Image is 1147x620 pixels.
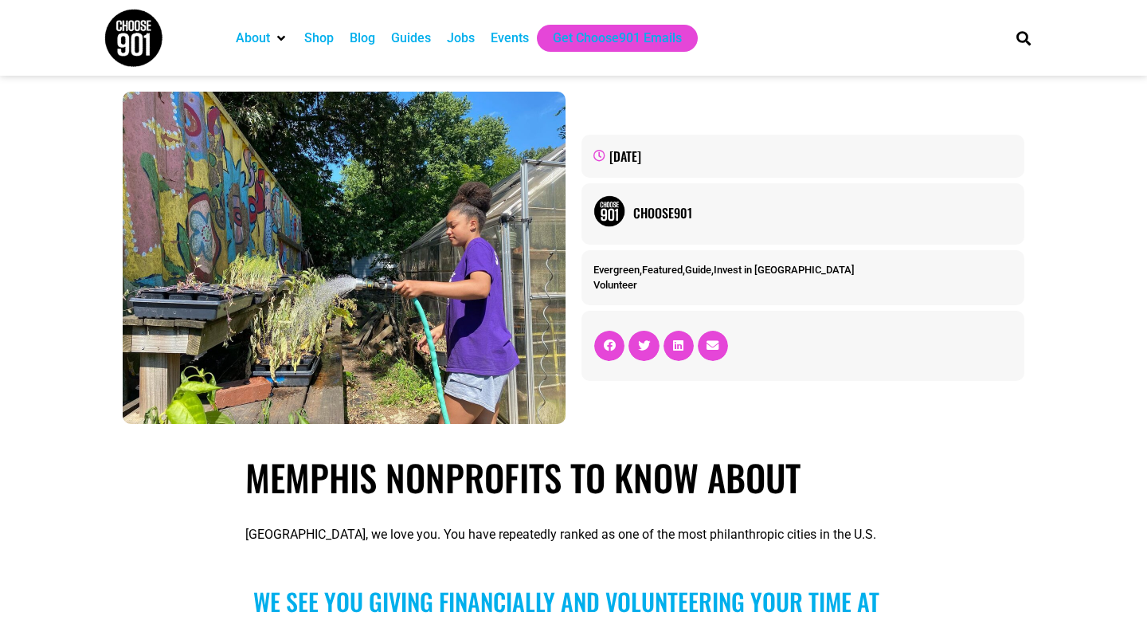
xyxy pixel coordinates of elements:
p: [GEOGRAPHIC_DATA], we love you. You have repeatedly ranked as one of the most philanthropic citie... [245,525,902,544]
a: Volunteer [593,279,637,291]
a: About [236,29,270,48]
img: Picture of Choose901 [593,195,625,227]
a: Shop [304,29,334,48]
div: About [228,25,296,52]
a: Guide [685,264,711,276]
a: Choose901 [633,203,1012,222]
div: Share on facebook [594,331,624,361]
time: [DATE] [609,147,641,166]
a: Get Choose901 Emails [553,29,682,48]
span: , , , [593,264,855,276]
a: Events [491,29,529,48]
a: Invest in [GEOGRAPHIC_DATA] [714,264,855,276]
a: Featured [642,264,683,276]
div: Share on twitter [628,331,659,361]
div: Share on email [698,331,728,361]
div: Search [1011,25,1037,51]
h1: Memphis Nonprofits to Know About [245,456,902,499]
div: Share on linkedin [664,331,694,361]
a: Evergreen [593,264,640,276]
a: Blog [350,29,375,48]
nav: Main nav [228,25,989,52]
a: Jobs [447,29,475,48]
a: Guides [391,29,431,48]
